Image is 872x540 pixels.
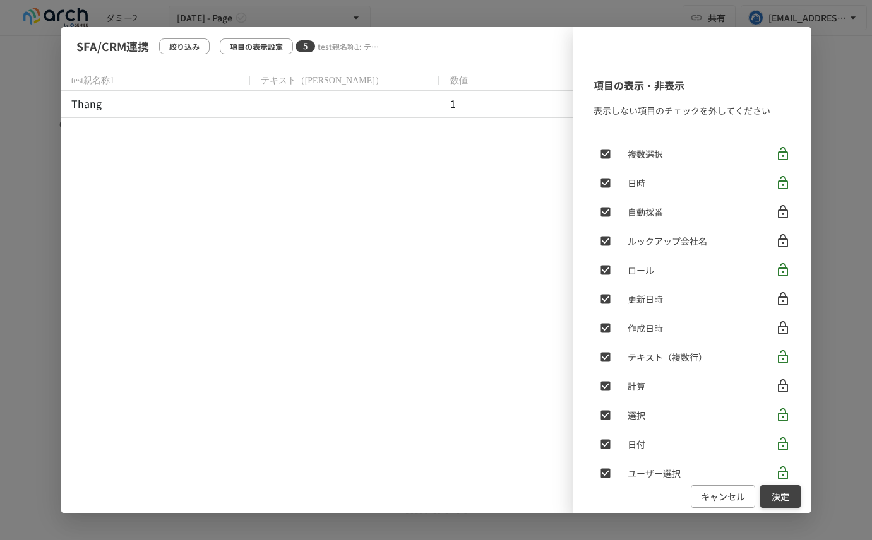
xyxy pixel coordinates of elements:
[628,321,663,335] p: 作成日時
[628,263,654,277] p: ロール
[594,78,791,94] p: 項目の表示・非表示
[628,379,645,393] p: 計算
[628,205,663,219] p: 自動採番
[628,234,707,248] p: ルックアップ会社名
[628,292,663,306] p: 更新日時
[594,103,791,117] p: 表示しない項目のチェックを外してください
[628,437,645,451] p: 日付
[628,147,663,161] p: 複数選択
[628,350,707,364] p: テキスト（複数行）
[628,176,645,190] p: 日時
[628,466,681,480] p: ユーザー選択
[628,408,645,422] p: 選択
